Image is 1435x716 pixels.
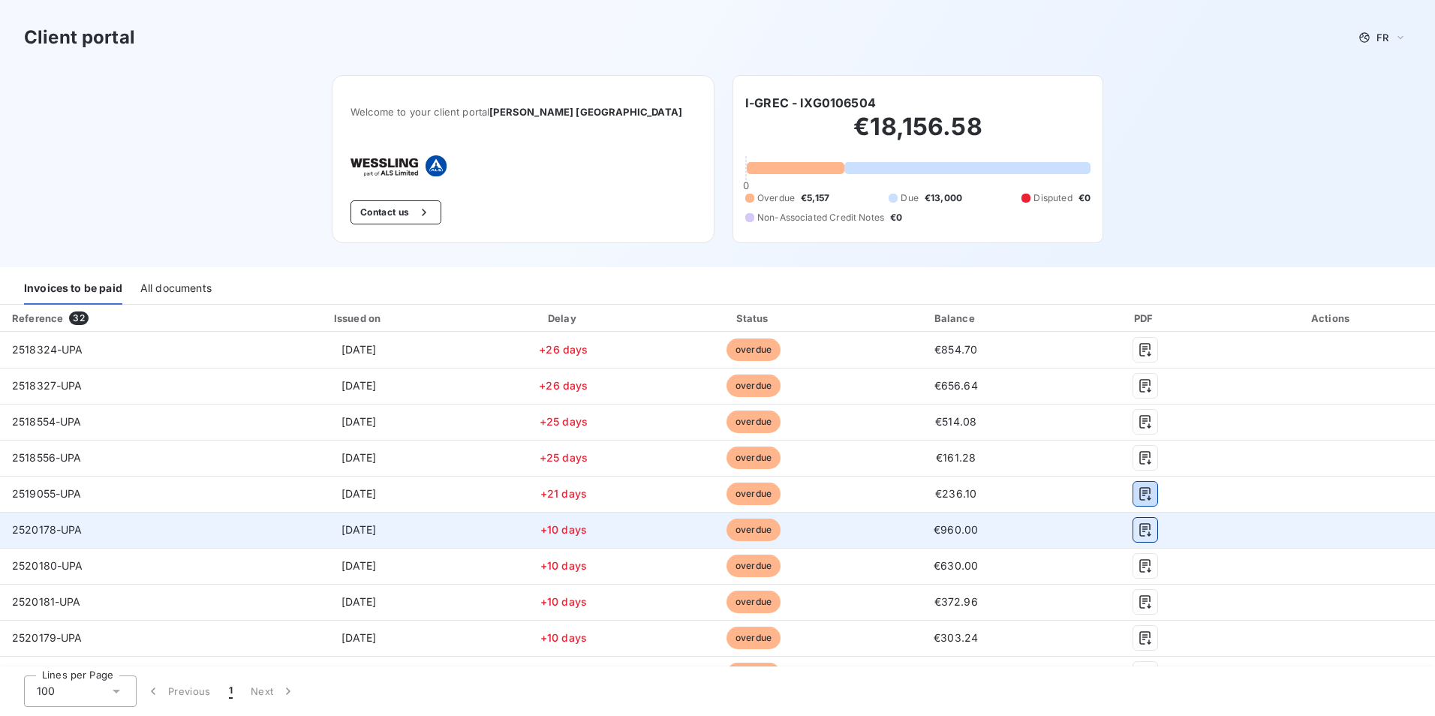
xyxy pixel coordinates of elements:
span: +10 days [540,523,587,536]
span: [DATE] [341,379,377,392]
span: €0 [890,211,902,224]
span: overdue [727,519,781,541]
span: [DATE] [341,343,377,356]
span: overdue [727,591,781,613]
span: €161.28 [936,451,976,464]
div: Reference [12,312,63,324]
span: €630.00 [934,559,978,572]
div: Delay [474,311,654,326]
span: Welcome to your client portal [350,106,696,118]
span: 2520181-UPA [12,595,81,608]
div: PDF [1064,311,1226,326]
span: €0 [1079,191,1091,205]
span: +10 days [540,595,587,608]
button: Previous [137,675,220,707]
span: +21 days [540,487,587,500]
span: +10 days [540,631,587,644]
span: €514.08 [935,415,976,428]
span: FR [1376,32,1388,44]
div: Actions [1232,311,1432,326]
span: €656.64 [934,379,978,392]
span: Disputed [1033,191,1072,205]
span: €960.00 [934,523,978,536]
span: overdue [727,375,781,397]
span: [DATE] [341,451,377,464]
button: Contact us [350,200,441,224]
span: overdue [727,411,781,433]
span: +25 days [540,451,588,464]
span: [DATE] [341,523,377,536]
span: [DATE] [341,595,377,608]
span: 2520180-UPA [12,559,83,572]
button: Next [242,675,305,707]
span: overdue [727,663,781,685]
span: Overdue [757,191,795,205]
div: Invoices to be paid [24,273,122,305]
span: +26 days [539,379,588,392]
span: 2519055-UPA [12,487,82,500]
div: Issued on [250,311,468,326]
span: [DATE] [341,559,377,572]
span: [DATE] [341,487,377,500]
span: €303.24 [934,631,978,644]
span: 32 [69,311,88,325]
span: +26 days [539,343,588,356]
span: 2520179-UPA [12,631,83,644]
span: 1 [229,684,233,699]
span: 2518324-UPA [12,343,83,356]
div: Balance [853,311,1058,326]
h3: Client portal [24,24,135,51]
span: €5,157 [801,191,829,205]
span: 100 [37,684,55,699]
span: overdue [727,483,781,505]
span: 2518554-UPA [12,415,82,428]
span: overdue [727,555,781,577]
img: Company logo [350,155,447,176]
span: €13,000 [925,191,962,205]
span: +25 days [540,415,588,428]
span: 2518556-UPA [12,451,82,464]
span: [PERSON_NAME] [GEOGRAPHIC_DATA] [489,106,682,118]
h2: €18,156.58 [745,112,1091,157]
span: [DATE] [341,415,377,428]
span: €236.10 [935,487,976,500]
span: 0 [743,179,749,191]
span: overdue [727,338,781,361]
span: €854.70 [934,343,977,356]
button: 1 [220,675,242,707]
span: +10 days [540,559,587,572]
span: 2520178-UPA [12,523,83,536]
span: Due [901,191,918,205]
span: [DATE] [341,631,377,644]
span: €372.96 [934,595,978,608]
span: 2518327-UPA [12,379,83,392]
div: All documents [140,273,212,305]
div: Status [660,311,847,326]
h6: I-GREC - IXG0106504 [745,94,876,112]
span: Non-Associated Credit Notes [757,211,884,224]
span: overdue [727,447,781,469]
span: overdue [727,627,781,649]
